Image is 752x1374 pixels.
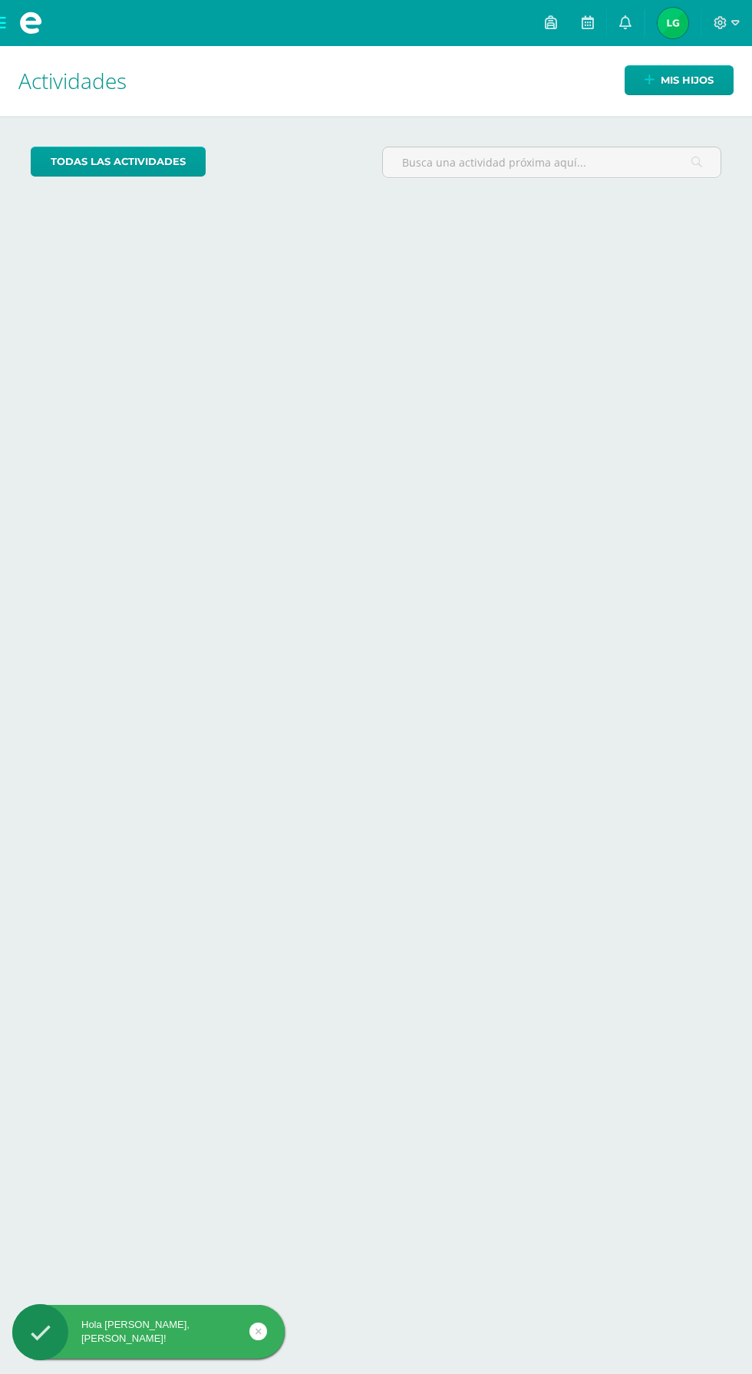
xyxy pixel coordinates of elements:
[12,1318,285,1346] div: Hola [PERSON_NAME], [PERSON_NAME]!
[658,8,688,38] img: 30f3d87f9934a48f68ba91f034c32408.png
[661,66,714,94] span: Mis hijos
[383,147,721,177] input: Busca una actividad próxima aquí...
[625,65,734,95] a: Mis hijos
[18,46,734,116] h1: Actividades
[31,147,206,177] a: todas las Actividades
